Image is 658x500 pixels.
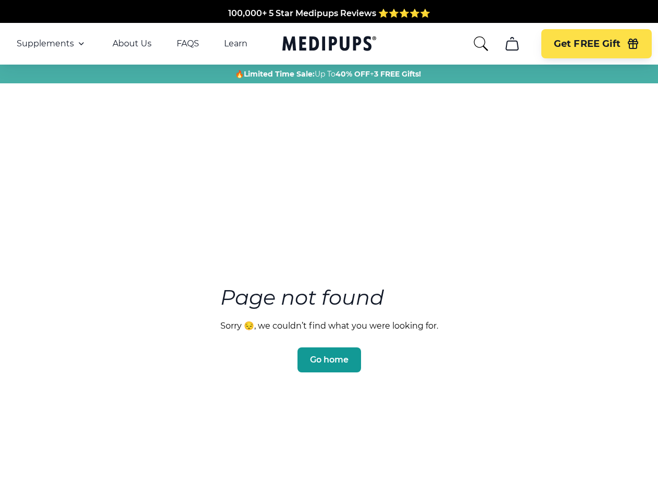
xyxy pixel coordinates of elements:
button: Go home [297,347,361,372]
span: Go home [310,355,349,365]
h3: Page not found [220,282,438,312]
span: 100,000+ 5 Star Medipups Reviews ⭐️⭐️⭐️⭐️⭐️ [228,8,430,18]
a: About Us [113,39,152,49]
a: Learn [224,39,247,49]
a: Medipups [282,34,376,55]
a: FAQS [177,39,199,49]
p: Sorry 😔, we couldn’t find what you were looking for. [220,321,438,331]
span: Supplements [17,39,74,49]
span: Get FREE Gift [554,38,620,50]
button: Get FREE Gift [541,29,652,58]
button: search [473,35,489,52]
span: 🔥 Up To + [235,69,421,79]
button: Supplements [17,37,88,50]
button: cart [500,31,525,56]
